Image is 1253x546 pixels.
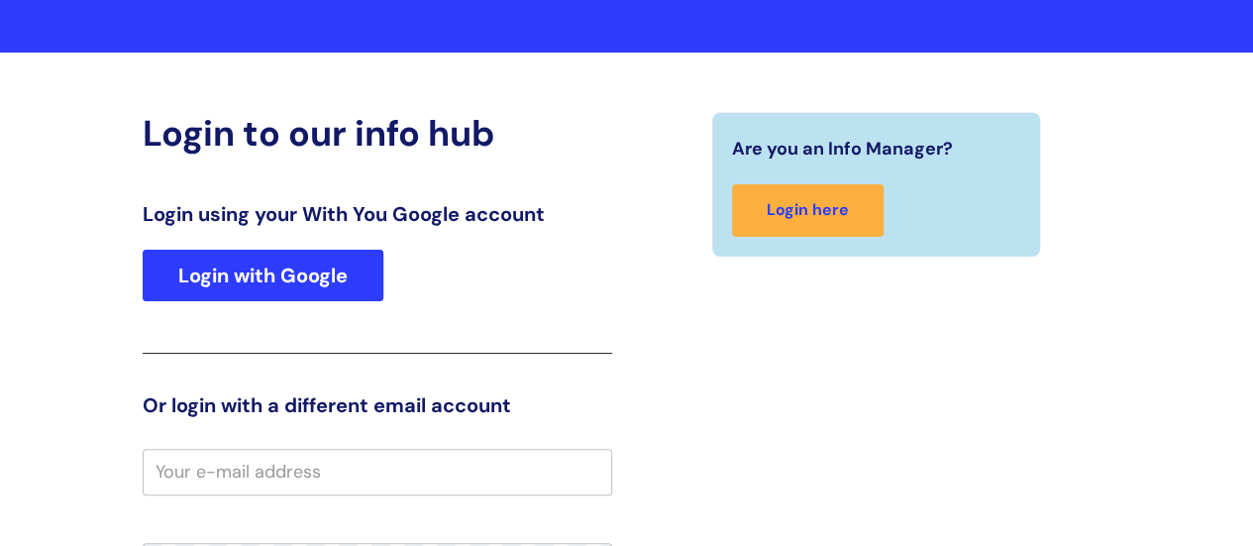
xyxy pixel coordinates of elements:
[143,112,612,155] h2: Login to our info hub
[732,184,884,237] a: Login here
[143,202,612,226] h3: Login using your With You Google account
[143,250,383,301] a: Login with Google
[143,393,612,417] h3: Or login with a different email account
[143,449,612,494] input: Your e-mail address
[732,133,953,164] span: Are you an Info Manager?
